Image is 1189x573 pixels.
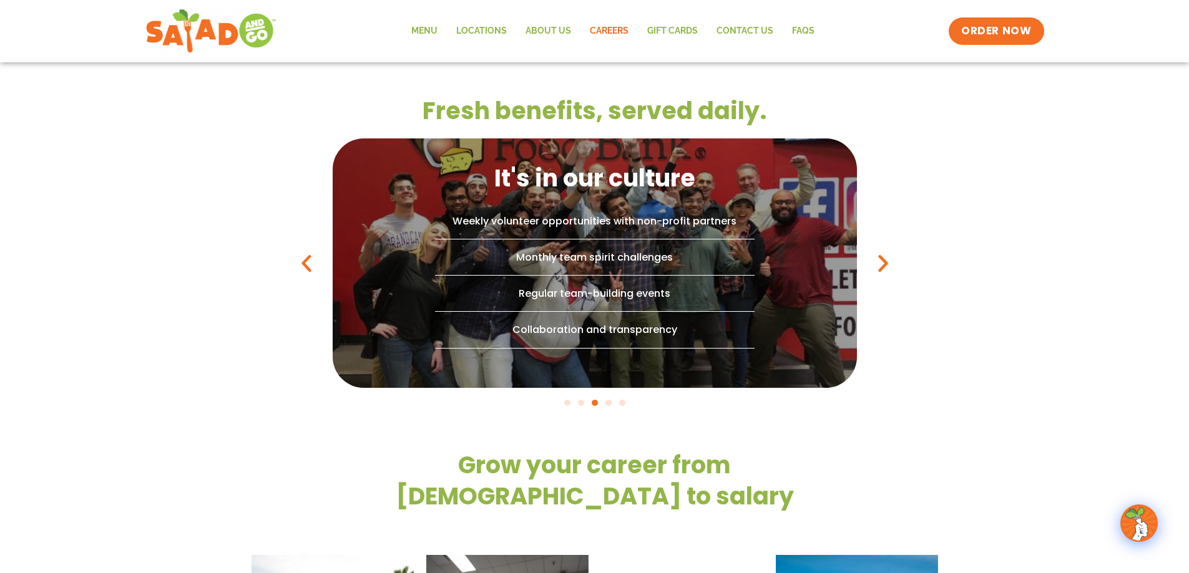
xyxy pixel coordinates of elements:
[592,400,598,406] span: Go to slide 3
[326,450,863,511] h2: Grow your career from [DEMOGRAPHIC_DATA] to salary
[605,400,612,406] span: Go to slide 4
[1122,506,1157,541] img: wpChatIcon
[395,285,795,302] p: Regular team-building events
[395,321,795,338] p: Collaboration and transparency
[961,24,1031,39] span: ORDER NOW
[145,6,277,56] img: new-SAG-logo-768×292
[638,17,707,46] a: GIFT CARDS
[402,17,824,46] nav: Menu
[333,95,857,126] h2: Fresh benefits, served daily.
[872,252,894,274] div: Next slide
[516,17,580,46] a: About Us
[564,400,570,406] span: Go to slide 1
[447,17,516,46] a: Locations
[707,17,783,46] a: Contact Us
[949,17,1044,45] a: ORDER NOW
[494,163,695,193] h3: It's in our culture
[333,138,857,406] div: Carousel | Horizontal scrolling: Arrow Left & Right
[578,400,584,406] span: Go to slide 2
[619,400,625,406] span: Go to slide 5
[395,213,795,229] p: Weekly volunteer opportunities with non-profit partners
[580,17,638,46] a: Careers
[295,252,318,274] div: Previous slide
[333,138,857,388] div: 3 / 5
[783,17,824,46] a: FAQs
[395,249,795,266] p: Monthly team spirit challenges
[402,17,447,46] a: Menu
